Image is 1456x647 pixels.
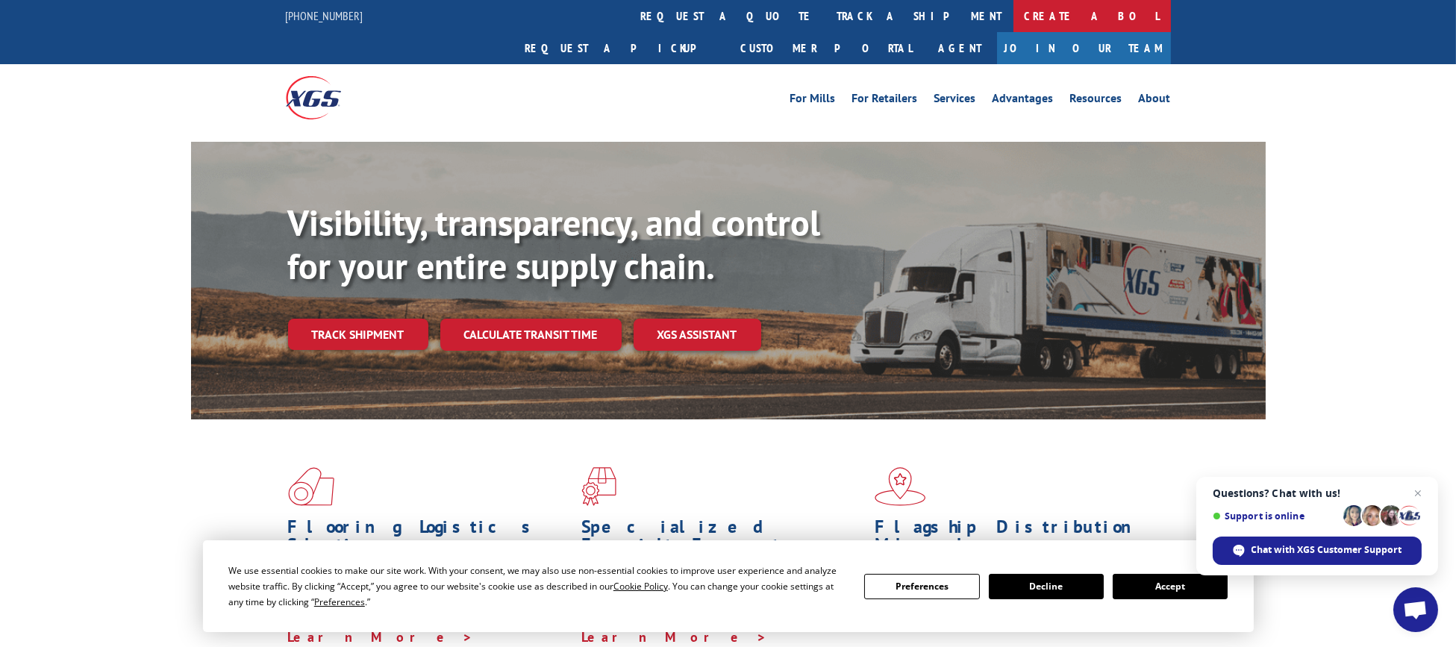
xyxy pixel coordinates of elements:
[288,518,570,561] h1: Flooring Logistics Solutions
[203,540,1254,632] div: Cookie Consent Prompt
[314,596,365,608] span: Preferences
[790,93,836,109] a: For Mills
[875,467,926,506] img: xgs-icon-flagship-distribution-model-red
[864,574,979,599] button: Preferences
[1113,574,1228,599] button: Accept
[934,93,976,109] a: Services
[581,628,767,646] a: Learn More >
[440,319,622,351] a: Calculate transit time
[989,574,1104,599] button: Decline
[1139,93,1171,109] a: About
[288,467,334,506] img: xgs-icon-total-supply-chain-intelligence-red
[634,319,761,351] a: XGS ASSISTANT
[286,8,363,23] a: [PHONE_NUMBER]
[1252,543,1402,557] span: Chat with XGS Customer Support
[613,580,668,593] span: Cookie Policy
[1070,93,1122,109] a: Resources
[1213,487,1422,499] span: Questions? Chat with us!
[993,93,1054,109] a: Advantages
[997,32,1171,64] a: Join Our Team
[288,628,474,646] a: Learn More >
[228,563,846,610] div: We use essential cookies to make our site work. With your consent, we may also use non-essential ...
[288,319,428,350] a: Track shipment
[288,199,821,289] b: Visibility, transparency, and control for your entire supply chain.
[852,93,918,109] a: For Retailers
[875,518,1157,561] h1: Flagship Distribution Model
[581,467,616,506] img: xgs-icon-focused-on-flooring-red
[1393,587,1438,632] a: Open chat
[1213,537,1422,565] span: Chat with XGS Customer Support
[514,32,730,64] a: Request a pickup
[1213,510,1338,522] span: Support is online
[581,518,863,561] h1: Specialized Freight Experts
[730,32,924,64] a: Customer Portal
[924,32,997,64] a: Agent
